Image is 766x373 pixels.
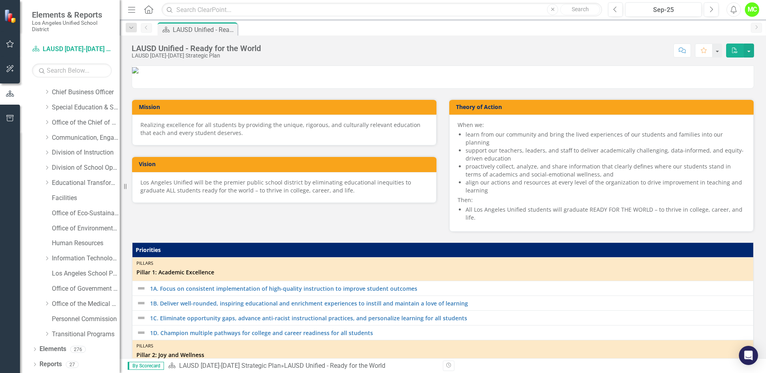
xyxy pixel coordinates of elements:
a: Special Education & Specialized Programs [52,103,120,112]
a: 1C. Eliminate opportunity gaps, advance anti-racist instructional practices, and personalize lear... [150,315,749,321]
a: 1A. Focus on consistent implementation of high-quality instruction to improve student outcomes [150,286,749,292]
div: Open Intercom Messenger [739,346,758,365]
a: Division of Instruction [52,148,120,157]
div: Then: [458,121,745,222]
div: Los Angeles Unified will be the premier public school district by eliminating educational inequit... [140,179,428,194]
span: When we: [458,121,484,129]
span: By Scorecard [128,362,164,370]
a: Personnel Commission [52,315,120,324]
a: LAUSD [DATE]-[DATE] Strategic Plan [179,362,281,369]
input: Search Below... [32,63,112,77]
div: Sep-25 [628,5,699,15]
a: Transitional Programs [52,330,120,339]
li: learn from our community and bring the lived experiences of our students and families into our pl... [466,131,745,147]
a: LAUSD [DATE]-[DATE] Strategic Plan [32,45,112,54]
a: Human Resources [52,239,120,248]
li: support our teachers, leaders, and staff to deliver academically challenging, data-informed, and ... [466,147,745,163]
a: Information Technology Services [52,254,120,263]
li: proactively collect, analyze, and share information that clearly defines where our students stand... [466,163,745,179]
a: Office of the Chief of Staff [52,118,120,127]
a: Elements [39,345,66,354]
a: Office of Eco-Sustainability [52,209,120,218]
h3: Vision [139,161,432,167]
button: Search [560,4,600,15]
img: ClearPoint Strategy [4,9,18,23]
a: Chief Business Officer [52,88,120,97]
a: Educational Transformation Office [52,179,120,188]
img: Not Defined [136,313,146,323]
a: Los Angeles School Police [52,269,120,278]
a: Office of Environmental Health and Safety [52,224,120,233]
div: 276 [70,346,86,353]
small: Los Angeles Unified School District [32,20,112,33]
div: LAUSD [DATE]-[DATE] Strategic Plan [132,53,261,59]
a: Office of Government Relations [52,284,120,294]
span: Pillar 1: Academic Excellence [136,268,749,276]
a: Reports [39,360,62,369]
li: All Los Angeles Unified students will graduate READY FOR THE WORLD – to thrive in college, career... [466,206,745,222]
img: LAUSD_combo_seal_wordmark%20v2.png [132,67,138,73]
a: 1D. Champion multiple pathways for college and career readiness for all students [150,330,749,336]
a: Division of School Operations [52,163,120,173]
div: Pillars [136,343,749,349]
span: Search [572,6,589,12]
img: Not Defined [136,298,146,308]
img: Not Defined [136,284,146,293]
button: MC [745,2,759,17]
div: Realizing excellence for all students by providing the unique, rigorous, and culturally relevant ... [140,121,428,137]
div: » [168,361,437,371]
h3: Theory of Action [456,104,750,110]
a: Facilities [52,194,120,203]
li: align our actions and resources at every level of the organization to drive improvement in teachi... [466,179,745,194]
span: Pillar 2: Joy and Wellness [136,351,749,359]
img: Not Defined [136,328,146,337]
div: LAUSD Unified - Ready for the World [132,44,261,53]
button: Sep-25 [625,2,702,17]
div: 27 [66,361,79,368]
a: 1B. Deliver well-rounded, inspiring educational and enrichment experiences to instill and maintai... [150,300,749,306]
a: Office of the Medical Director [52,300,120,309]
input: Search ClearPoint... [162,3,602,17]
a: Communication, Engagement & Collaboration [52,133,120,143]
span: Elements & Reports [32,10,112,20]
h3: Mission [139,104,432,110]
div: LAUSD Unified - Ready for the World [173,25,235,35]
div: Pillars [136,260,749,266]
div: LAUSD Unified - Ready for the World [284,362,385,369]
